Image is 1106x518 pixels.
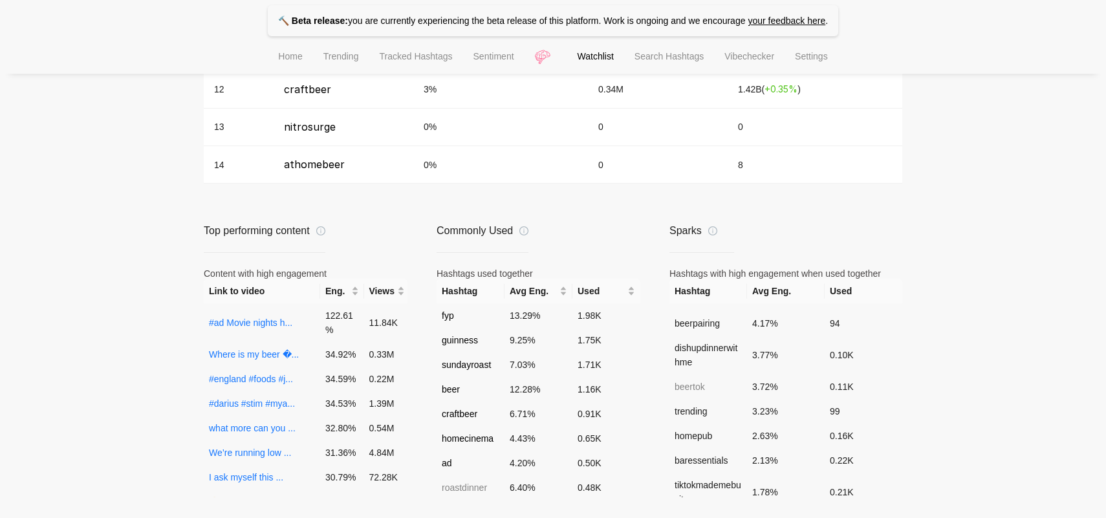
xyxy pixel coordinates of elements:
[284,120,336,133] span: nitrosurge
[437,268,640,279] div: Hashtags used together
[510,482,536,493] span: 6.40 %
[209,472,283,482] a: I ask myself this ...
[204,279,320,303] th: Link to video
[369,318,398,328] span: 11.84K
[323,51,359,61] span: Trending
[510,360,536,370] span: 7.03 %
[578,384,602,394] span: 1.16K
[442,458,452,468] span: ad
[795,51,828,61] span: Settings
[578,310,602,321] span: 1.98K
[325,374,356,384] span: 34.59 %
[578,433,602,444] span: 0.65K
[284,83,331,96] span: craftbeer
[578,482,602,493] span: 0.48K
[364,279,408,303] th: Views
[424,160,437,170] span: 0 %
[708,226,717,235] span: info-circle
[379,51,452,61] span: Tracked Hashtags
[204,146,274,184] td: 14
[752,382,778,392] span: 3.72 %
[442,384,460,394] span: beer
[510,458,536,468] span: 4.20 %
[442,335,478,345] span: guinness
[752,406,778,416] span: 3.23 %
[738,84,801,94] span: 1.42B ( )
[369,398,395,409] span: 1.39M
[204,109,274,146] td: 13
[325,349,356,360] span: 34.92 %
[830,487,854,497] span: 0.21K
[369,448,395,458] span: 4.84M
[369,497,395,507] span: 0.20M
[325,398,356,409] span: 34.53 %
[325,448,356,458] span: 31.36 %
[510,310,541,321] span: 13.29 %
[748,16,825,26] a: your feedback here
[825,279,902,303] th: Used
[669,399,747,424] td: trending
[278,51,302,61] span: Home
[764,83,797,94] span: + 0.35 %
[669,473,747,512] td: tiktokmademebuyit
[510,409,536,419] span: 6.71 %
[325,423,356,433] span: 32.80 %
[204,268,407,279] div: Content with high engagement
[442,409,477,419] span: craftbeer
[209,374,293,384] a: #england #foods #j...
[504,279,572,303] th: Avg Eng.
[578,335,602,345] span: 1.75K
[442,482,487,493] span: roastdinner
[578,51,614,61] span: Watchlist
[752,318,778,329] span: 4.17 %
[724,51,774,61] span: Vibechecker
[830,350,854,360] span: 0.10K
[204,71,274,109] td: 12
[669,225,734,237] div: Sparks
[830,382,854,392] span: 0.11K
[669,424,747,448] td: homepub
[510,335,536,345] span: 9.25 %
[369,423,395,433] span: 0.54M
[442,310,454,321] span: fyp
[209,398,295,409] a: #darius #stim #mya...
[578,458,602,468] span: 0.50K
[473,51,514,61] span: Sentiment
[316,226,325,235] span: info-circle
[598,160,603,170] span: 0
[578,360,602,370] span: 1.71K
[209,423,296,433] a: what more can you ...
[752,350,778,360] span: 3.77 %
[369,284,395,298] span: Views
[830,318,840,329] span: 94
[519,226,528,235] span: info-circle
[738,160,743,170] span: 8
[278,16,348,26] strong: 🔨 Beta release:
[510,284,557,298] span: Avg Eng.
[284,158,345,171] span: athomebeer
[510,384,541,394] span: 12.28 %
[752,431,778,441] span: 2.63 %
[204,225,325,237] div: Top performing content
[369,374,395,384] span: 0.22M
[752,487,778,497] span: 1.78 %
[572,279,640,303] th: Used
[325,497,356,507] span: 30.78 %
[209,497,290,507] a: 😢 #fyp #luckylb7 ...
[752,455,778,466] span: 2.13 %
[369,349,395,360] span: 0.33M
[209,448,291,458] a: We’re running low ...
[598,84,623,94] span: 0.34M
[830,431,854,441] span: 0.16K
[669,374,747,399] td: beertok
[830,455,854,466] span: 0.22K
[738,122,743,132] span: 0
[325,284,349,298] span: Eng.
[369,472,398,482] span: 72.28K
[669,279,747,303] th: Hashtag
[320,279,364,303] th: Eng.
[325,310,353,335] span: 122.61 %
[747,279,825,303] th: Avg Eng.
[578,409,602,419] span: 0.91K
[669,336,747,374] td: dishupdinnerwithme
